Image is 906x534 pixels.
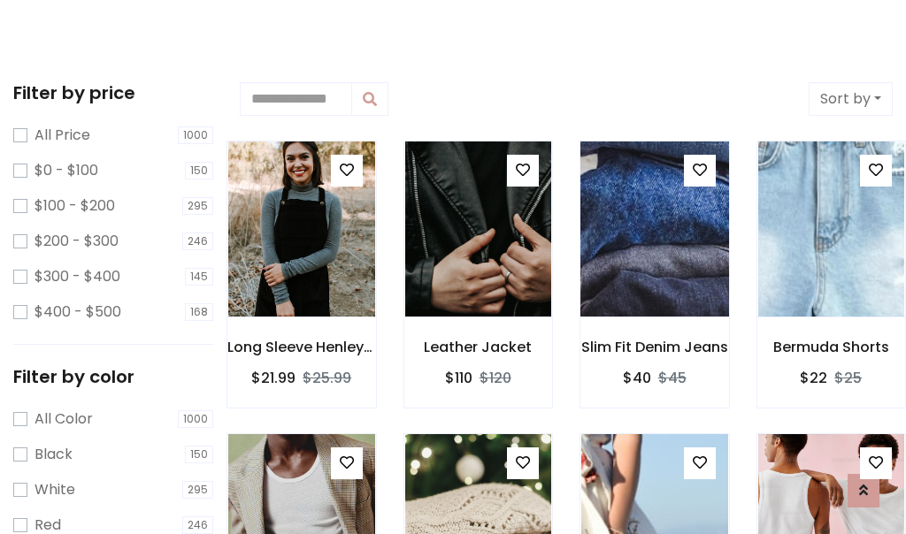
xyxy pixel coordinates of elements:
[185,303,213,321] span: 168
[185,268,213,286] span: 145
[809,82,893,116] button: Sort by
[35,231,119,252] label: $200 - $300
[185,446,213,463] span: 150
[182,481,213,499] span: 295
[178,410,213,428] span: 1000
[658,368,687,388] del: $45
[404,339,553,355] h6: Leather Jacket
[13,82,213,103] h5: Filter by price
[13,366,213,387] h5: Filter by color
[35,301,121,323] label: $400 - $500
[445,370,472,386] h6: $110
[580,339,729,355] h6: Slim Fit Denim Jeans
[178,126,213,144] span: 1000
[35,125,90,146] label: All Price
[35,479,75,500] label: White
[623,370,651,386] h6: $40
[251,370,296,386] h6: $21.99
[834,368,862,388] del: $25
[303,368,351,388] del: $25.99
[35,408,93,430] label: All Color
[182,233,213,250] span: 246
[35,160,98,181] label: $0 - $100
[35,266,120,287] label: $300 - $400
[227,339,376,355] h6: Long Sleeve Henley T-Shirt
[182,516,213,534] span: 246
[35,195,115,217] label: $100 - $200
[185,162,213,179] span: 150
[182,197,213,215] span: 295
[757,339,906,355] h6: Bermuda Shorts
[480,368,511,388] del: $120
[35,444,73,465] label: Black
[800,370,827,386] h6: $22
